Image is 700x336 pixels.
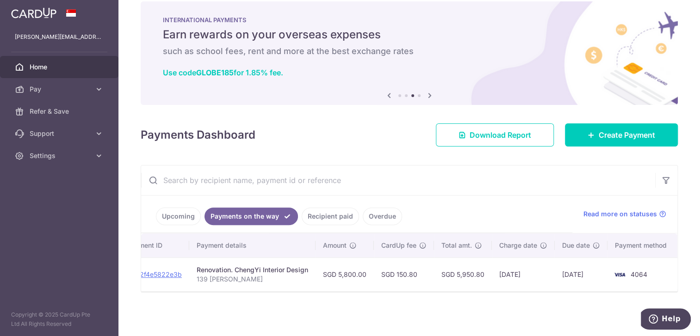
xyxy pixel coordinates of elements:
b: GLOBE185 [196,68,234,77]
span: Settings [30,151,91,160]
a: Upcoming [156,208,201,225]
th: Payment ID [120,233,189,257]
div: Renovation. ChengYi Interior Design [197,265,308,275]
a: Use codeGLOBE185for 1.85% fee. [163,68,283,77]
span: Due date [562,241,590,250]
th: Payment details [189,233,316,257]
img: CardUp [11,7,56,18]
p: [PERSON_NAME][EMAIL_ADDRESS][PERSON_NAME][DOMAIN_NAME] [15,32,104,42]
span: Charge date [499,241,537,250]
a: Read more on statuses [583,209,666,219]
a: Download Report [436,123,554,147]
span: Pay [30,85,91,94]
h4: Payments Dashboard [141,127,255,143]
h6: such as school fees, rent and more at the best exchange rates [163,46,656,57]
span: CardUp fee [381,241,416,250]
iframe: Opens a widget where you can find more information [641,308,691,331]
td: SGD 5,950.80 [434,257,492,291]
td: SGD 150.80 [374,257,434,291]
p: 139 [PERSON_NAME] [197,275,308,284]
td: SGD 5,800.00 [316,257,374,291]
img: Bank Card [610,269,629,280]
span: Read more on statuses [583,209,657,219]
th: Payment method [607,233,678,257]
td: [DATE] [492,257,555,291]
span: Amount [323,241,347,250]
img: International Payment Banner [141,1,678,105]
td: [DATE] [555,257,607,291]
p: INTERNATIONAL PAYMENTS [163,16,656,24]
a: Overdue [363,208,402,225]
a: txn_2f4e5822e3b [127,270,182,278]
span: Download Report [470,129,531,141]
a: Payments on the way [204,208,298,225]
span: Total amt. [441,241,472,250]
input: Search by recipient name, payment id or reference [141,165,655,195]
span: Refer & Save [30,107,91,116]
span: 4064 [631,270,647,278]
span: Support [30,129,91,138]
h5: Earn rewards on your overseas expenses [163,27,656,42]
span: Home [30,62,91,72]
a: Recipient paid [302,208,359,225]
a: Create Payment [565,123,678,147]
span: Create Payment [599,129,655,141]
